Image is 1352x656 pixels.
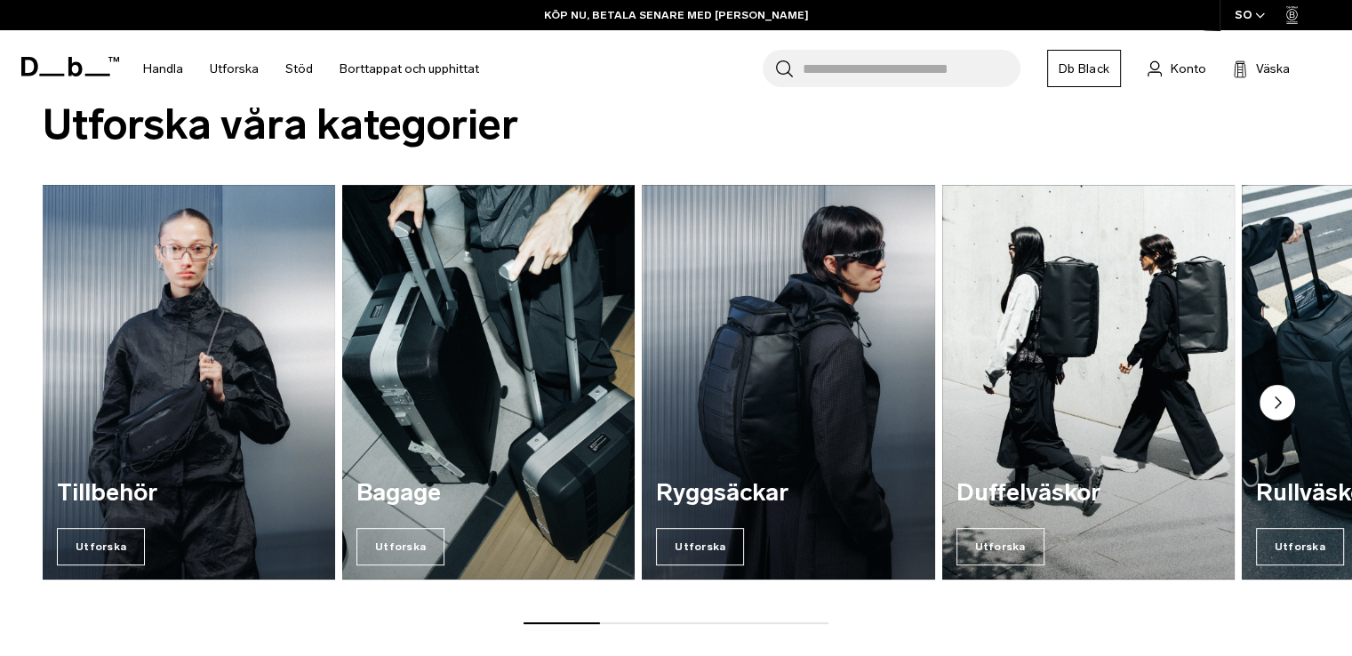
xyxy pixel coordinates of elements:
font: Bagage [356,478,441,507]
font: KÖP NU, BETALA SENARE MED [PERSON_NAME] [544,9,809,21]
a: Borttappat och upphittat [340,37,479,100]
font: Handla [143,61,183,76]
a: Utforska [210,37,259,100]
font: Väska [1256,61,1290,76]
button: Väska [1233,58,1290,79]
div: 1 / 7 [43,185,335,580]
font: Stöd [285,61,313,76]
font: Konto [1171,61,1206,76]
a: Tillbehör Utforska [43,185,335,580]
font: Utforska [675,540,725,553]
a: Bagage Utforska [342,185,635,580]
font: Duffelväskor [956,478,1100,507]
a: Konto [1148,58,1206,79]
a: Stöd [285,37,313,100]
div: 4/7 [942,185,1235,580]
font: Utforska [1275,540,1325,553]
font: Utforska [375,540,426,553]
div: 3/7 [642,185,934,580]
font: Ryggsäckar [656,478,788,507]
font: Utforska [975,540,1026,553]
font: Tillbehör [57,478,157,507]
font: Db Black [1059,61,1109,76]
div: 2/7 [342,185,635,580]
font: Borttappat och upphittat [340,61,479,76]
nav: Huvudnavigering [130,30,492,108]
font: SO [1235,8,1252,21]
a: Handla [143,37,183,100]
a: Duffelväskor Utforska [942,185,1235,580]
a: Db Black [1047,50,1121,87]
button: Nästa bild [1260,384,1295,423]
font: Utforska [210,61,259,76]
font: Utforska våra kategorier [43,100,518,149]
a: Ryggsäckar Utforska [642,185,934,580]
font: Utforska [76,540,126,553]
